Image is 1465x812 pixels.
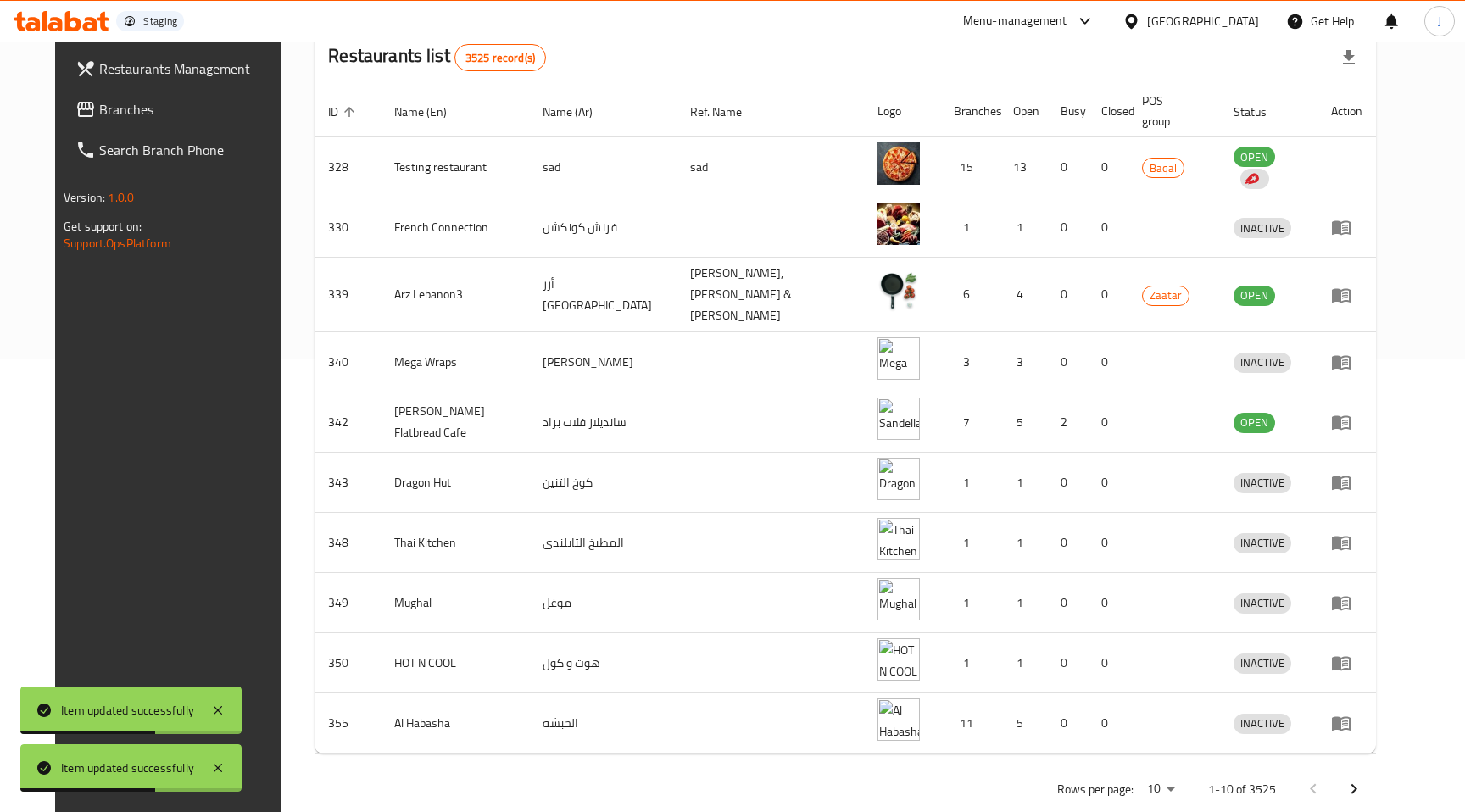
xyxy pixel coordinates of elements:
img: Arz Lebanon3 [877,270,920,313]
td: 5 [1000,392,1047,453]
td: 0 [1088,573,1128,633]
div: OPEN [1234,413,1275,433]
td: 5 [1000,693,1047,754]
span: INACTIVE [1234,653,1291,673]
span: ID [328,102,360,122]
div: Menu [1331,713,1362,733]
td: 0 [1047,258,1088,332]
span: Baqal [1143,159,1184,178]
span: INACTIVE [1234,714,1291,733]
div: Menu [1331,592,1362,613]
td: 0 [1088,258,1128,332]
td: 1 [1000,633,1047,693]
h2: Restaurants list [328,43,546,71]
td: 342 [315,392,381,453]
span: 1.0.0 [108,186,134,209]
p: Rows per page: [1057,779,1134,800]
td: French Connection [381,197,528,258]
img: Al Habasha [877,698,920,741]
td: 348 [315,513,381,573]
td: sad [529,137,677,197]
td: 0 [1047,137,1088,197]
td: 1 [940,573,1000,633]
td: 340 [315,332,381,392]
td: 2 [1047,392,1088,453]
img: Thai Kitchen [877,518,920,560]
span: Ref. Name [690,102,764,122]
span: Status [1234,102,1289,122]
td: Thai Kitchen [381,513,528,573]
td: 0 [1088,137,1128,197]
img: delivery hero logo [1244,171,1259,186]
td: 0 [1047,573,1088,633]
td: 0 [1047,332,1088,392]
th: Open [1000,86,1047,137]
span: OPEN [1234,147,1275,167]
td: Testing restaurant [381,137,528,197]
div: INACTIVE [1234,593,1291,614]
div: Total records count [454,44,546,71]
td: فرنش كونكشن [529,197,677,258]
span: Restaurants Management [99,58,287,79]
a: Branches [62,89,300,130]
img: HOT N COOL [877,638,920,681]
th: Branches [940,86,1000,137]
td: موغل [529,573,677,633]
img: Dragon Hut [877,458,920,500]
td: كوخ التنين [529,453,677,513]
div: INACTIVE [1234,653,1291,674]
td: 0 [1047,453,1088,513]
td: 1 [1000,453,1047,513]
span: INACTIVE [1234,219,1291,238]
td: 1 [940,513,1000,573]
td: HOT N COOL [381,633,528,693]
td: 11 [940,693,1000,754]
td: 0 [1047,197,1088,258]
img: French Connection [877,203,920,245]
span: Name (Ar) [543,102,615,122]
a: Search Branch Phone [62,130,300,170]
p: 1-10 of 3525 [1208,779,1276,800]
td: Mega Wraps [381,332,528,392]
td: 330 [315,197,381,258]
td: 0 [1088,197,1128,258]
td: 15 [940,137,1000,197]
div: Staging [143,14,177,28]
td: 3 [940,332,1000,392]
td: الحبشة [529,693,677,754]
a: Restaurants Management [62,48,300,89]
a: Support.OpsPlatform [64,232,171,254]
div: Indicates that the vendor menu management has been moved to DH Catalog service [1240,169,1269,189]
td: 0 [1088,453,1128,513]
div: Item updated successfully [61,759,194,777]
button: Next page [1334,769,1374,809]
div: INACTIVE [1234,473,1291,493]
img: Mega Wraps [877,337,920,380]
img: Mughal [877,578,920,620]
td: 1 [940,453,1000,513]
td: 1 [1000,197,1047,258]
td: 0 [1088,633,1128,693]
th: Action [1317,86,1376,137]
div: Menu [1331,532,1362,553]
div: Export file [1329,37,1369,78]
span: INACTIVE [1234,353,1291,372]
span: Search Branch Phone [99,140,287,160]
span: OPEN [1234,413,1275,432]
div: Menu [1331,412,1362,432]
span: POS group [1142,91,1200,131]
span: 3525 record(s) [455,50,545,66]
td: 0 [1088,392,1128,453]
td: 328 [315,137,381,197]
td: Arz Lebanon3 [381,258,528,332]
td: 13 [1000,137,1047,197]
td: 4 [1000,258,1047,332]
td: 7 [940,392,1000,453]
td: 339 [315,258,381,332]
span: INACTIVE [1234,473,1291,492]
td: سانديلاز فلات براد [529,392,677,453]
div: Menu-management [963,11,1067,31]
div: INACTIVE [1234,714,1291,734]
td: هوت و كول [529,633,677,693]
